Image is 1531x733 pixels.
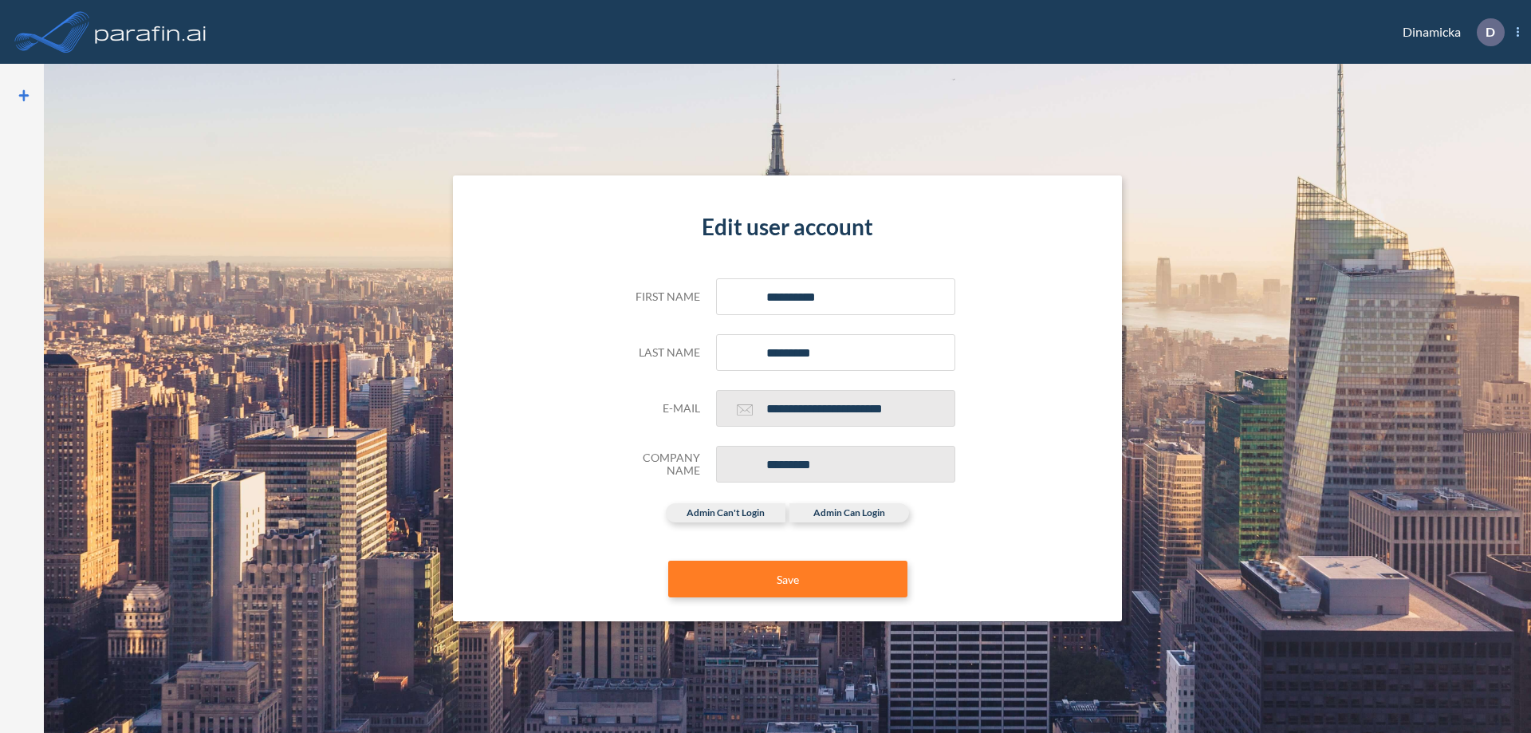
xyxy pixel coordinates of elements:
[620,402,700,416] h5: E-mail
[1379,18,1519,46] div: Dinamicka
[789,503,909,522] label: admin can login
[620,346,700,360] h5: Last name
[666,503,785,522] label: admin can't login
[620,451,700,479] h5: Company Name
[1486,25,1495,39] p: D
[92,16,210,48] img: logo
[620,290,700,304] h5: First name
[620,214,955,241] h4: Edit user account
[668,561,907,597] button: Save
